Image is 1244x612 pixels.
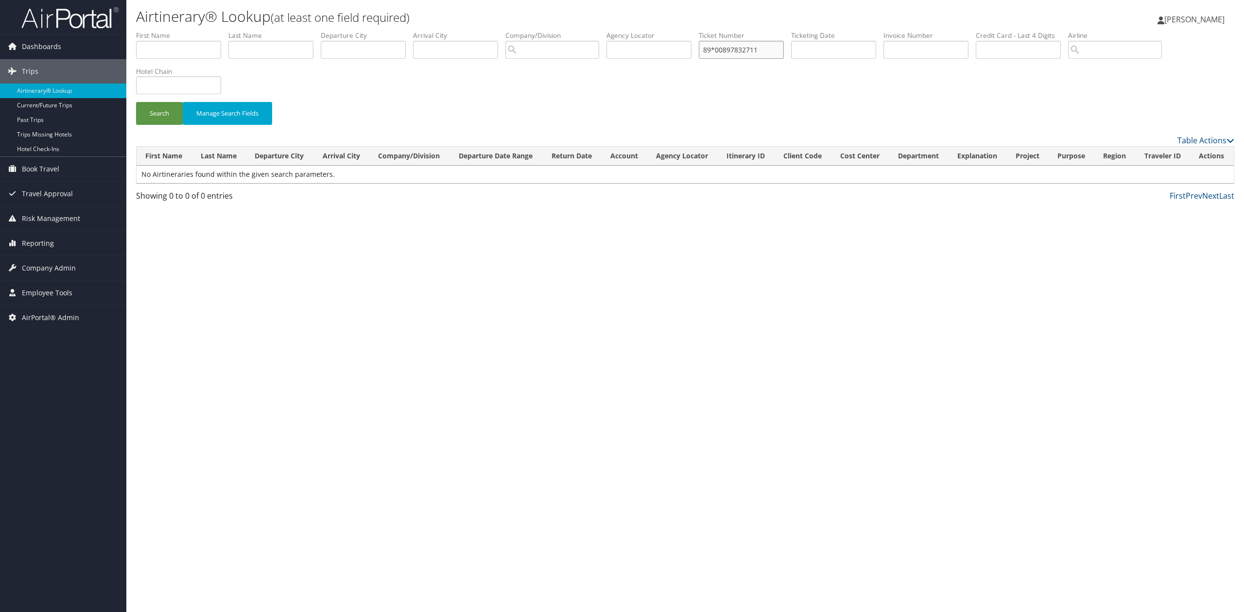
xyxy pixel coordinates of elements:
[505,31,606,40] label: Company/Division
[136,6,868,27] h1: Airtinerary® Lookup
[369,147,450,166] th: Company/Division
[1068,31,1169,40] label: Airline
[699,31,791,40] label: Ticket Number
[21,6,119,29] img: airportal-logo.png
[889,147,949,166] th: Department: activate to sort column ascending
[647,147,718,166] th: Agency Locator: activate to sort column ascending
[22,34,61,59] span: Dashboards
[450,147,543,166] th: Departure Date Range: activate to sort column descending
[1007,147,1049,166] th: Project: activate to sort column ascending
[136,31,228,40] label: First Name
[1177,135,1234,146] a: Table Actions
[775,147,831,166] th: Client Code: activate to sort column ascending
[718,147,775,166] th: Itinerary ID: activate to sort column ascending
[1094,147,1135,166] th: Region: activate to sort column ascending
[22,157,59,181] span: Book Travel
[136,102,183,125] button: Search
[1190,147,1234,166] th: Actions
[543,147,602,166] th: Return Date: activate to sort column ascending
[1136,147,1191,166] th: Traveler ID: activate to sort column ascending
[831,147,889,166] th: Cost Center: activate to sort column ascending
[192,147,246,166] th: Last Name: activate to sort column ascending
[22,231,54,255] span: Reporting
[183,102,272,125] button: Manage Search Fields
[1158,5,1234,34] a: [PERSON_NAME]
[1202,190,1219,201] a: Next
[22,306,79,330] span: AirPortal® Admin
[137,147,192,166] th: First Name: activate to sort column ascending
[791,31,883,40] label: Ticketing Date
[246,147,313,166] th: Departure City: activate to sort column ascending
[228,31,321,40] label: Last Name
[22,256,76,280] span: Company Admin
[137,166,1234,183] td: No Airtineraries found within the given search parameters.
[136,67,228,76] label: Hotel Chain
[413,31,505,40] label: Arrival City
[976,31,1068,40] label: Credit Card - Last 4 Digits
[1170,190,1186,201] a: First
[22,182,73,206] span: Travel Approval
[22,59,38,84] span: Trips
[321,31,413,40] label: Departure City
[602,147,647,166] th: Account: activate to sort column ascending
[314,147,370,166] th: Arrival City: activate to sort column ascending
[949,147,1007,166] th: Explanation: activate to sort column ascending
[1186,190,1202,201] a: Prev
[1164,14,1225,25] span: [PERSON_NAME]
[22,281,72,305] span: Employee Tools
[22,206,80,231] span: Risk Management
[136,190,400,206] div: Showing 0 to 0 of 0 entries
[1049,147,1094,166] th: Purpose: activate to sort column ascending
[271,9,410,25] small: (at least one field required)
[1219,190,1234,201] a: Last
[883,31,976,40] label: Invoice Number
[606,31,699,40] label: Agency Locator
